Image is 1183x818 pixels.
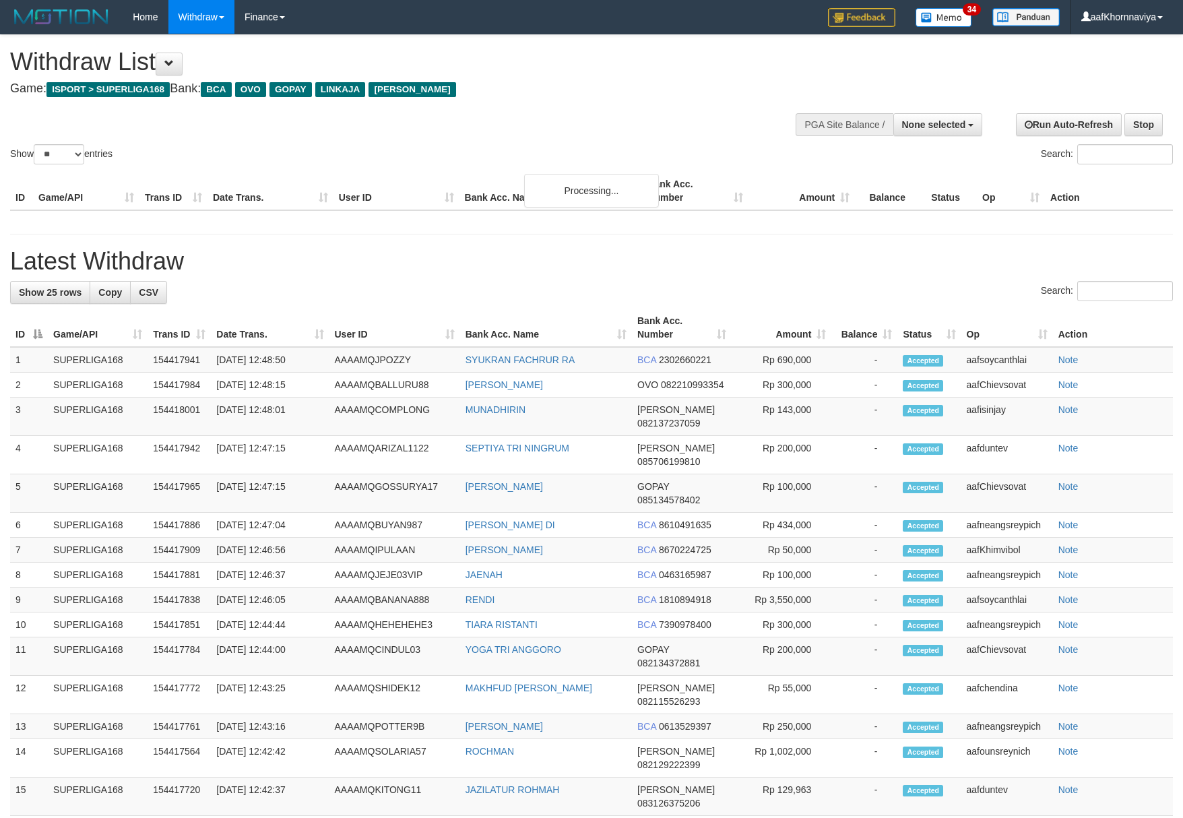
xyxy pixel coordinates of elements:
th: Game/API [33,172,139,210]
input: Search: [1077,144,1173,164]
span: Copy 1810894918 to clipboard [659,594,711,605]
a: Note [1058,594,1079,605]
td: AAAAMQARIZAL1122 [329,436,460,474]
a: Note [1058,481,1079,492]
span: Accepted [903,545,943,557]
td: Rp 3,550,000 [732,588,831,612]
th: ID [10,172,33,210]
td: SUPERLIGA168 [48,739,148,778]
span: Accepted [903,520,943,532]
td: 11 [10,637,48,676]
td: 154417772 [148,676,211,714]
a: Note [1058,784,1079,795]
td: AAAAMQBUYAN987 [329,513,460,538]
span: Copy 085134578402 to clipboard [637,495,700,505]
h4: Game: Bank: [10,82,775,96]
td: [DATE] 12:47:15 [211,436,329,474]
td: [DATE] 12:48:01 [211,398,329,436]
a: Note [1058,569,1079,580]
td: aafsoycanthlai [961,347,1053,373]
span: Show 25 rows [19,287,82,298]
th: Amount: activate to sort column ascending [732,309,831,347]
td: - [831,347,897,373]
th: User ID: activate to sort column ascending [329,309,460,347]
td: Rp 200,000 [732,637,831,676]
a: Note [1058,746,1079,757]
td: 15 [10,778,48,816]
td: 154417886 [148,513,211,538]
td: - [831,739,897,778]
td: 154417784 [148,637,211,676]
td: Rp 100,000 [732,563,831,588]
td: AAAAMQIPULAAN [329,538,460,563]
a: YOGA TRI ANGGORO [466,644,561,655]
span: BCA [201,82,231,97]
span: ISPORT > SUPERLIGA168 [46,82,170,97]
td: Rp 55,000 [732,676,831,714]
th: Trans ID [139,172,207,210]
td: AAAAMQJEJE03VIP [329,563,460,588]
label: Search: [1041,144,1173,164]
td: AAAAMQCINDUL03 [329,637,460,676]
a: [PERSON_NAME] [466,544,543,555]
td: SUPERLIGA168 [48,436,148,474]
img: Button%20Memo.svg [916,8,972,27]
td: [DATE] 12:48:15 [211,373,329,398]
a: Note [1058,379,1079,390]
th: Op [977,172,1045,210]
a: Note [1058,520,1079,530]
td: aafsoycanthlai [961,588,1053,612]
a: Note [1058,721,1079,732]
td: 154417720 [148,778,211,816]
a: SYUKRAN FACHRUR RA [466,354,575,365]
span: Copy 082115526293 to clipboard [637,696,700,707]
a: [PERSON_NAME] [466,481,543,492]
span: Copy 082137237059 to clipboard [637,418,700,429]
span: CSV [139,287,158,298]
a: MAKHFUD [PERSON_NAME] [466,683,592,693]
span: Accepted [903,405,943,416]
span: Copy [98,287,122,298]
input: Search: [1077,281,1173,301]
td: - [831,637,897,676]
td: 154417965 [148,474,211,513]
td: - [831,474,897,513]
span: [PERSON_NAME] [637,746,715,757]
td: Rp 690,000 [732,347,831,373]
span: Copy 083126375206 to clipboard [637,798,700,809]
span: [PERSON_NAME] [637,683,715,693]
td: - [831,513,897,538]
th: Action [1045,172,1173,210]
span: Accepted [903,443,943,455]
td: Rp 50,000 [732,538,831,563]
td: SUPERLIGA168 [48,676,148,714]
th: Amount [748,172,855,210]
td: Rp 143,000 [732,398,831,436]
th: Game/API: activate to sort column ascending [48,309,148,347]
td: 154417909 [148,538,211,563]
span: Copy 8670224725 to clipboard [659,544,711,555]
td: 13 [10,714,48,739]
td: SUPERLIGA168 [48,612,148,637]
td: aafKhimvibol [961,538,1053,563]
td: [DATE] 12:42:42 [211,739,329,778]
td: SUPERLIGA168 [48,513,148,538]
span: Accepted [903,722,943,733]
td: Rp 100,000 [732,474,831,513]
td: - [831,436,897,474]
td: aafChievsovat [961,637,1053,676]
td: [DATE] 12:47:15 [211,474,329,513]
td: [DATE] 12:43:25 [211,676,329,714]
span: Copy 082129222399 to clipboard [637,759,700,770]
span: [PERSON_NAME] [369,82,455,97]
td: SUPERLIGA168 [48,778,148,816]
td: 8 [10,563,48,588]
span: GOPAY [269,82,312,97]
td: SUPERLIGA168 [48,563,148,588]
img: MOTION_logo.png [10,7,113,27]
td: Rp 200,000 [732,436,831,474]
span: Copy 0463165987 to clipboard [659,569,711,580]
td: 154418001 [148,398,211,436]
th: Balance [855,172,926,210]
td: 154417942 [148,436,211,474]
